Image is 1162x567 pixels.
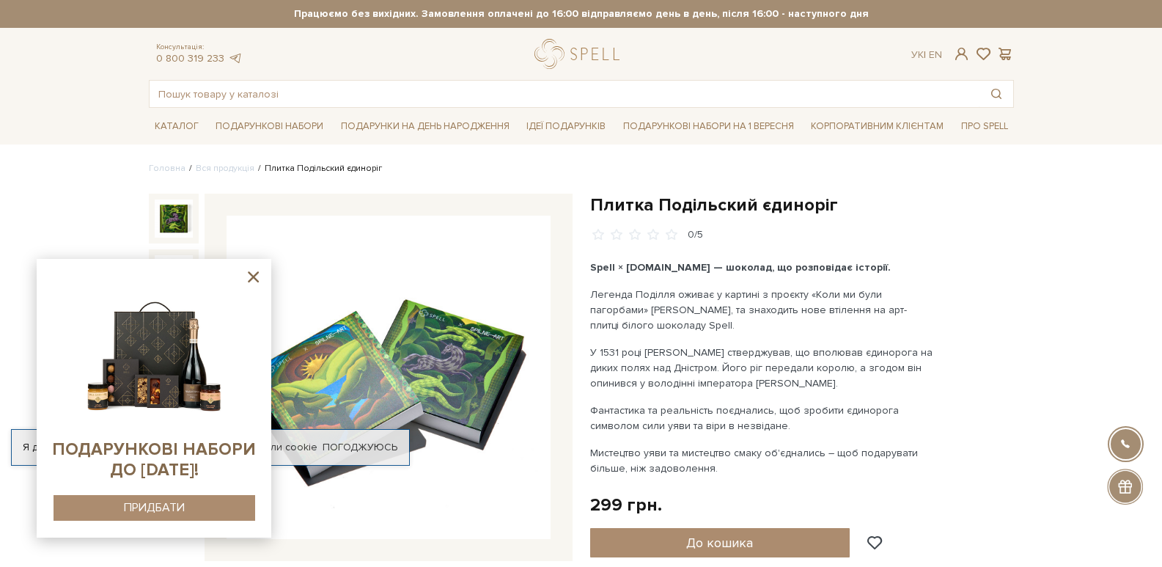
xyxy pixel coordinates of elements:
img: Плитка Подільский єдиноріг [155,200,193,238]
a: En [929,48,942,61]
strong: Працюємо без вихідних. Замовлення оплачені до 16:00 відправляємо день в день, після 16:00 - насту... [149,7,1014,21]
a: logo [534,39,626,69]
button: До кошика [590,528,850,557]
a: файли cookie [251,441,317,453]
span: Консультація: [156,43,243,52]
p: У 1531 році [PERSON_NAME] стверджував, що вполював єдинорога на диких полях над Дністром. Його рі... [590,345,934,391]
span: | [924,48,926,61]
a: Каталог [149,115,205,138]
a: Корпоративним клієнтам [805,114,949,139]
div: 0/5 [688,228,703,242]
a: telegram [228,52,243,65]
a: Подарункові набори [210,115,329,138]
a: Подарунки на День народження [335,115,515,138]
div: 299 грн. [590,494,662,516]
img: Плитка Подільский єдиноріг [155,255,193,293]
p: Фантастика та реальність поєднались, щоб зробити єдинорога символом сили уяви та віри в незвідане. [590,403,934,434]
p: Легенда Поділля оживає у картині з проєкту «Коли ми були пагорбами» [PERSON_NAME], та знаходить н... [590,287,934,333]
a: Головна [149,163,185,174]
li: Плитка Подільский єдиноріг [254,162,382,175]
a: Погоджуюсь [323,441,397,454]
input: Пошук товару у каталозі [150,81,979,107]
a: 0 800 319 233 [156,52,224,65]
button: Пошук товару у каталозі [979,81,1013,107]
span: До кошика [686,535,753,551]
div: Ук [911,48,942,62]
b: Spell × [DOMAIN_NAME] — шоколад, що розповідає історії. [590,261,891,274]
div: Я дозволяю [DOMAIN_NAME] використовувати [12,441,409,454]
a: Про Spell [955,115,1014,138]
a: Ідеї подарунків [521,115,611,138]
a: Подарункові набори на 1 Вересня [617,114,800,139]
a: Вся продукція [196,163,254,174]
h1: Плитка Подільский єдиноріг [590,194,1014,216]
img: Плитка Подільский єдиноріг [227,216,551,540]
p: Мистецтво уяви та мистецтво смаку об'єднались – щоб подарувати більше, ніж задоволення. [590,445,934,476]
